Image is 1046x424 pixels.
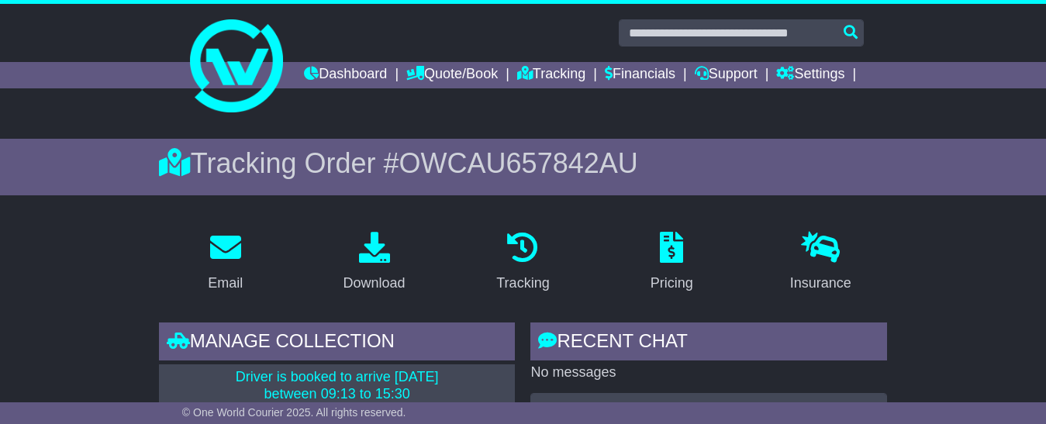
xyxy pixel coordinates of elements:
span: © One World Courier 2025. All rights reserved. [182,406,406,419]
a: Settings [776,62,844,88]
a: Pricing [640,226,703,299]
span: OWCAU657842AU [399,147,638,179]
a: Quote/Book [406,62,498,88]
div: RECENT CHAT [530,322,887,364]
a: Insurance [780,226,861,299]
div: Insurance [790,273,851,294]
p: No messages [530,364,887,381]
a: Tracking [486,226,559,299]
div: Pricing [651,273,693,294]
div: Email [208,273,243,294]
a: Download [333,226,416,299]
a: Financials [605,62,675,88]
div: Tracking [496,273,549,294]
div: Download [343,273,406,294]
a: Dashboard [304,62,387,88]
a: Support [695,62,758,88]
div: Tracking Order # [159,147,887,180]
a: Email [198,226,253,299]
div: Manage collection [159,322,516,364]
p: Driver is booked to arrive [DATE] between 09:13 to 15:30 [168,369,506,402]
a: Tracking [517,62,585,88]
